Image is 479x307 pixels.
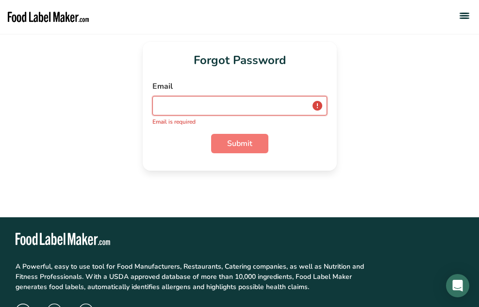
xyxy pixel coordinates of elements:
span: Submit [227,138,252,149]
p: A Powerful, easy to use tool for Food Manufacturers, Restaurants, Catering companies, as well as ... [16,261,374,292]
button: Submit [211,134,268,153]
p: Email is required [152,117,327,126]
label: Email [152,81,327,92]
img: Food Label Maker [6,4,91,30]
div: Open Intercom Messenger [446,274,469,297]
h1: Forgot Password [152,51,327,69]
